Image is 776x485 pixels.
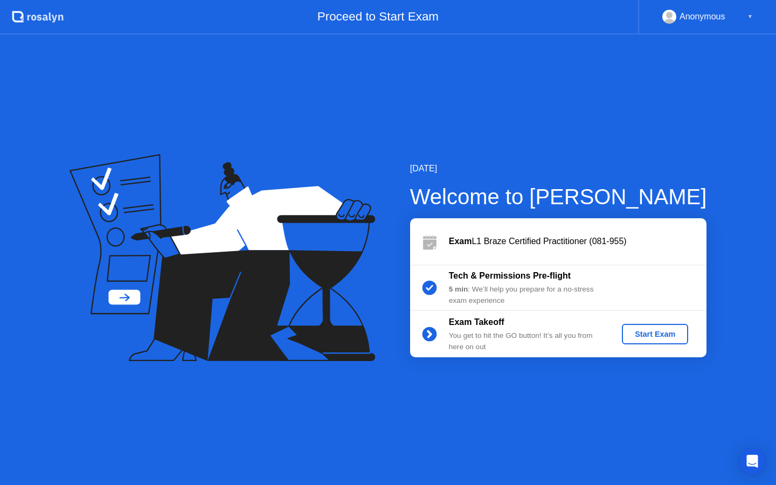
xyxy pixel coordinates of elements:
b: Exam [449,237,472,246]
div: Anonymous [680,10,725,24]
b: 5 min [449,285,468,293]
div: Open Intercom Messenger [739,448,765,474]
div: [DATE] [410,162,707,175]
b: Exam Takeoff [449,317,504,327]
div: Start Exam [626,330,684,338]
div: : We’ll help you prepare for a no-stress exam experience [449,284,604,306]
div: Welcome to [PERSON_NAME] [410,181,707,213]
div: You get to hit the GO button! It’s all you from here on out [449,330,604,352]
button: Start Exam [622,324,688,344]
b: Tech & Permissions Pre-flight [449,271,571,280]
div: ▼ [747,10,753,24]
div: L1 Braze Certified Practitioner (081-955) [449,235,706,248]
